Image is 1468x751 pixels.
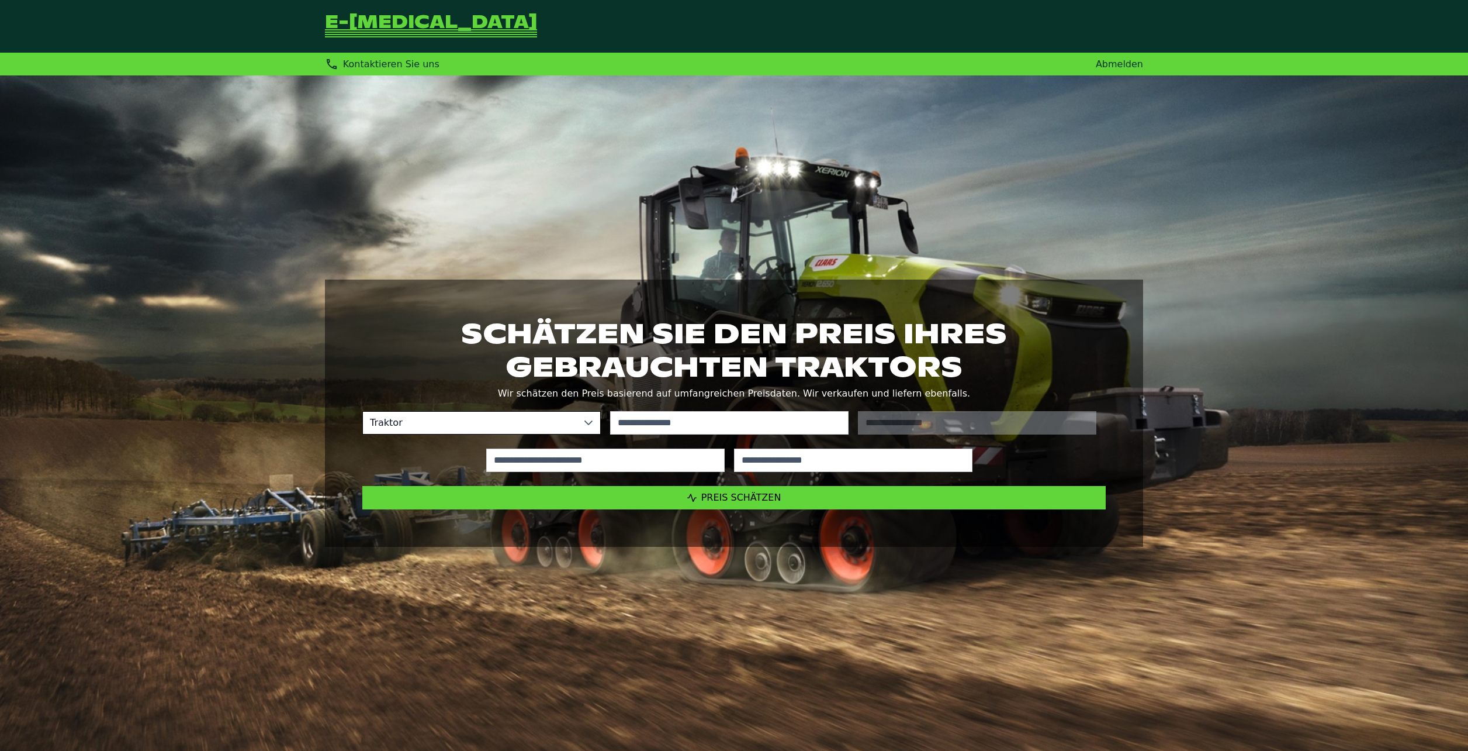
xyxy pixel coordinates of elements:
span: Preis schätzen [701,492,781,503]
span: Kontaktieren Sie uns [343,58,439,70]
button: Preis schätzen [362,486,1106,509]
p: Wir schätzen den Preis basierend auf umfangreichen Preisdaten. Wir verkaufen und liefern ebenfalls. [362,385,1106,402]
div: Kontaktieren Sie uns [325,57,439,71]
a: Zurück zur Startseite [325,14,537,39]
span: Traktor [363,412,577,434]
a: Abmelden [1096,58,1143,70]
h1: Schätzen Sie den Preis Ihres gebrauchten Traktors [362,317,1106,383]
